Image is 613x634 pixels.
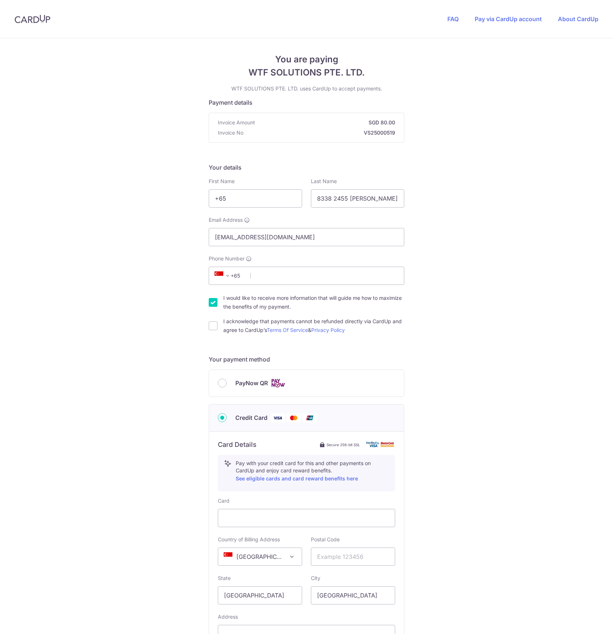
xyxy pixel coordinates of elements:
[218,575,231,582] label: State
[209,178,235,185] label: First Name
[311,548,395,566] input: Example 123456
[270,413,285,422] img: Visa
[218,119,255,126] span: Invoice Amount
[286,413,301,422] img: Mastercard
[246,129,395,136] strong: VS25000519
[311,575,320,582] label: City
[218,497,230,505] label: Card
[311,178,337,185] label: Last Name
[447,15,459,23] a: FAQ
[218,613,238,621] label: Address
[218,413,395,422] div: Credit Card Visa Mastercard Union Pay
[236,475,358,482] a: See eligible cards and card reward benefits here
[209,66,404,79] span: WTF SOLUTIONS PTE. LTD.
[209,53,404,66] span: You are paying
[267,327,308,333] a: Terms Of Service
[258,119,395,126] strong: SGD 80.00
[209,163,404,172] h5: Your details
[366,441,395,448] img: card secure
[215,271,232,280] span: +65
[212,271,245,280] span: +65
[235,379,268,387] span: PayNow QR
[218,129,243,136] span: Invoice No
[235,413,267,422] span: Credit Card
[218,536,280,543] label: Country of Billing Address
[327,442,360,448] span: Secure 256-bit SSL
[218,379,395,388] div: PayNow QR Cards logo
[209,85,404,92] p: WTF SOLUTIONS PTE. LTD. uses CardUp to accept payments.
[236,460,389,483] p: Pay with your credit card for this and other payments on CardUp and enjoy card reward benefits.
[15,15,50,23] img: CardUp
[271,379,285,388] img: Cards logo
[209,216,243,224] span: Email Address
[209,98,404,107] h5: Payment details
[223,294,404,311] label: I would like to receive more information that will guide me how to maximize the benefits of my pa...
[209,255,244,262] span: Phone Number
[311,536,340,543] label: Postal Code
[218,548,302,565] span: Singapore
[302,413,317,422] img: Union Pay
[223,317,404,335] label: I acknowledge that payments cannot be refunded directly via CardUp and agree to CardUp’s &
[209,189,302,208] input: First name
[311,327,345,333] a: Privacy Policy
[558,15,598,23] a: About CardUp
[209,355,404,364] h5: Your payment method
[209,228,404,246] input: Email address
[218,440,257,449] h6: Card Details
[224,514,389,522] iframe: Secure card payment input frame
[475,15,542,23] a: Pay via CardUp account
[311,189,404,208] input: Last name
